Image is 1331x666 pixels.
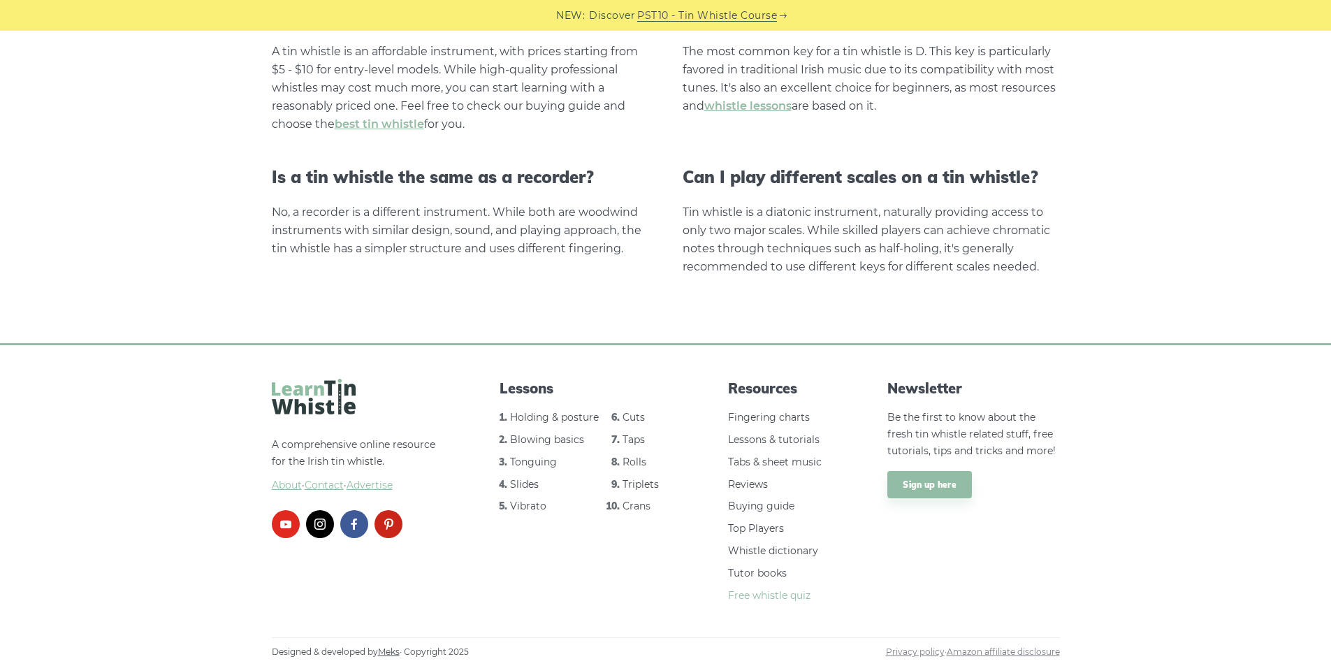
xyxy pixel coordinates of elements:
a: About [272,479,302,491]
span: · [886,645,1060,659]
a: Blowing basics [510,433,584,446]
p: A comprehensive online resource for the Irish tin whistle. [272,437,444,493]
a: Fingering charts [728,411,810,424]
div: Tin whistle is a diatonic instrument, naturally providing access to only two major scales. While ... [683,203,1060,276]
span: Designed & developed by · Copyright 2025 [272,645,469,659]
a: Vibrato [510,500,546,512]
img: LearnTinWhistle.com [272,379,356,414]
a: Tonguing [510,456,557,468]
a: Rolls [623,456,646,468]
span: Newsletter [887,379,1059,398]
a: Privacy policy [886,646,945,657]
a: Free whistle quiz [728,589,810,602]
div: The most common key for a tin whistle is D. This key is particularly favored in traditional Irish... [683,43,1060,115]
div: No, a recorder is a different instrument. While both are woodwind instruments with similar design... [272,203,649,258]
a: youtube [272,510,300,538]
a: Slides [510,478,539,491]
a: Tutor books [728,567,787,579]
span: Contact [305,479,344,491]
span: NEW: [556,8,585,24]
h3: Is a tin whistle the same as a recorder? [272,167,649,187]
a: Crans [623,500,650,512]
a: Top Players [728,522,784,535]
a: Tabs & sheet music [728,456,822,468]
p: Be the first to know about the fresh tin whistle related stuff, free tutorials, tips and tricks a... [887,410,1059,459]
a: Triplets [623,478,659,491]
a: pinterest [374,510,402,538]
div: A tin whistle is an affordable instrument, with prices starting from $5 - $10 for entry-level mod... [272,43,649,133]
a: Taps [623,433,645,446]
a: instagram [306,510,334,538]
h3: Can I play different scales on a tin whistle? [683,167,1060,187]
a: Amazon affiliate disclosure [947,646,1060,657]
a: best tin whistle [335,117,424,131]
a: Meks [378,646,400,657]
a: Lessons & tutorials [728,433,820,446]
span: Resources [728,379,831,398]
span: Advertise [347,479,393,491]
a: Contact·Advertise [305,479,393,491]
a: Holding & posture [510,411,599,424]
a: PST10 - Tin Whistle Course [637,8,777,24]
a: Cuts [623,411,645,424]
span: Lessons [500,379,671,398]
a: facebook [340,510,368,538]
span: · [272,477,444,494]
a: Reviews [728,478,768,491]
span: Discover [589,8,635,24]
a: whistle lessons [704,99,792,113]
a: Whistle dictionary [728,544,818,557]
a: Buying guide [728,500,794,512]
a: Sign up here [887,471,972,499]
